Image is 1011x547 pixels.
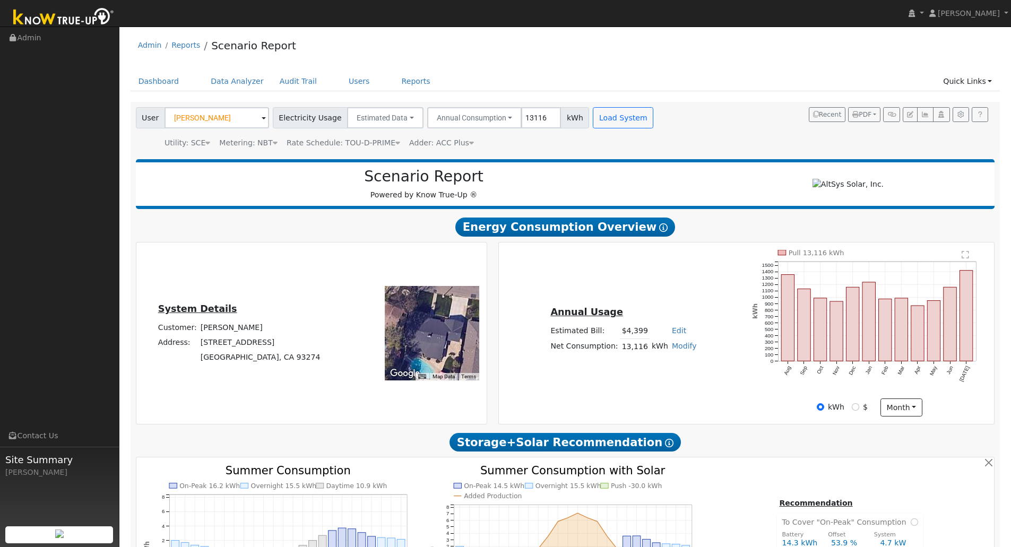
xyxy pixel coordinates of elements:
a: Audit Trail [272,72,325,91]
text: Daytime 10.9 kWh [326,482,387,490]
circle: onclick="" [557,520,559,522]
text: 1300 [762,275,774,281]
button: Annual Consumption [427,107,522,128]
span: Alias: None [287,138,400,147]
a: Data Analyzer [203,72,272,91]
i: Show Help [665,439,673,447]
a: Scenario Report [211,39,296,52]
a: Help Link [972,107,988,122]
span: User [136,107,165,128]
text: 800 [765,307,774,313]
text: Aug [783,365,792,376]
text: On-Peak 14.5 kWh [464,482,524,490]
img: Know True-Up [8,6,119,30]
text: 900 [765,301,774,307]
td: [GEOGRAPHIC_DATA], CA 93274 [198,350,322,365]
text: 300 [765,339,774,345]
text: 1400 [762,268,774,274]
i: Show Help [659,223,668,232]
text: 600 [765,320,774,326]
td: 13,116 [620,338,650,354]
circle: onclick="" [597,520,599,522]
text: Overnight 15.5 kWh [250,482,316,490]
text: Jan [865,365,874,375]
span: To Cover "On-Peak" Consumption [782,517,910,528]
text: Oct [816,365,825,375]
rect: onclick="" [862,282,875,361]
td: [PERSON_NAME] [198,320,322,335]
text: Nov [832,365,841,376]
text: Pull 13,116 kWh [789,249,844,257]
text: 4 [162,523,165,528]
div: Battery [776,531,823,540]
rect: onclick="" [830,301,843,361]
button: Recent [809,107,846,122]
text: Summer Consumption with Solar [480,464,666,477]
button: Login As [933,107,949,122]
rect: onclick="" [879,299,892,361]
label: $ [863,402,868,413]
input: Select a User [165,107,269,128]
button: Load System [593,107,653,128]
text: 3 [446,536,449,542]
circle: onclick="" [547,535,549,537]
text: 2 [162,537,165,543]
text: 6 [446,517,449,523]
a: Users [341,72,378,91]
span: Storage+Solar Recommendation [450,433,681,452]
div: Metering: NBT [219,137,278,149]
text: Summer Consumption [226,464,351,477]
label: kWh [828,402,844,413]
rect: onclick="" [928,301,940,361]
u: Recommendation [779,499,852,507]
circle: onclick="" [567,517,569,519]
text: 8 [446,504,449,510]
div: Adder: ACC Plus [409,137,474,149]
td: Customer: [156,320,198,335]
div: System [868,531,914,540]
span: Energy Consumption Overview [455,218,675,237]
text: Sep [799,365,809,376]
div: [PERSON_NAME] [5,467,114,478]
a: Open this area in Google Maps (opens a new window) [387,367,422,380]
button: Multi-Series Graph [917,107,934,122]
text: 8 [162,494,165,500]
span: Site Summary [5,453,114,467]
img: Google [387,367,422,380]
rect: onclick="" [895,298,908,361]
rect: onclick="" [944,287,956,361]
text: 700 [765,314,774,319]
span: kWh [560,107,589,128]
div: Offset [823,531,869,540]
img: AltSys Solar, Inc. [813,179,884,190]
td: $4,399 [620,324,650,339]
text: Push -30.0 kWh [611,482,662,490]
rect: onclick="" [911,306,924,361]
text: Apr [913,365,922,375]
text: 500 [765,326,774,332]
span: [PERSON_NAME] [938,9,1000,18]
text: Mar [897,365,906,376]
button: Keyboard shortcuts [418,373,426,380]
div: Utility: SCE [165,137,210,149]
a: Reports [394,72,438,91]
text: kWh [751,303,759,319]
rect: onclick="" [781,275,794,361]
span: PDF [852,111,871,118]
u: Annual Usage [550,307,623,317]
td: kWh [650,338,670,354]
a: Quick Links [935,72,1000,91]
td: Net Consumption: [549,338,620,354]
a: Admin [138,41,162,49]
text: Overnight 15.5 kWh [535,482,601,490]
text: 6 [162,508,165,514]
input: kWh [817,403,824,411]
text: 1200 [762,281,774,287]
a: Dashboard [131,72,187,91]
text: 1100 [762,288,774,294]
td: [STREET_ADDRESS] [198,335,322,350]
button: Map Data [433,373,455,380]
span: Electricity Usage [273,107,348,128]
button: Edit User [903,107,918,122]
text: 1500 [762,262,774,268]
